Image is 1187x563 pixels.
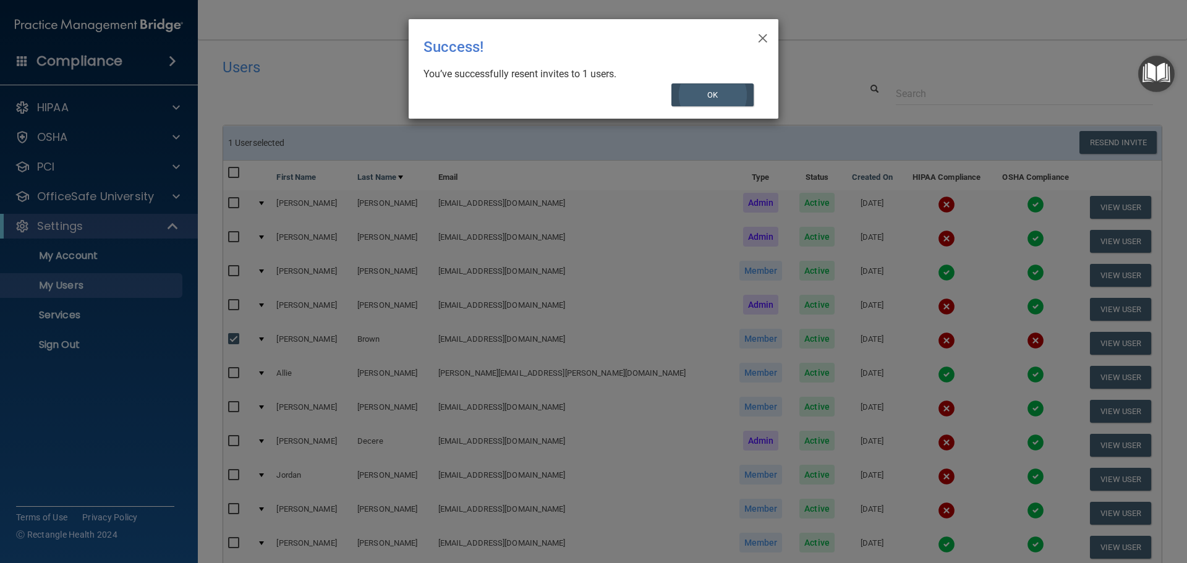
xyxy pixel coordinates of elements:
[671,83,754,106] button: OK
[757,24,768,49] span: ×
[423,67,754,81] div: You’ve successfully resent invites to 1 users.
[1138,56,1175,92] button: Open Resource Center
[423,29,713,65] div: Success!
[973,475,1172,525] iframe: Drift Widget Chat Controller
